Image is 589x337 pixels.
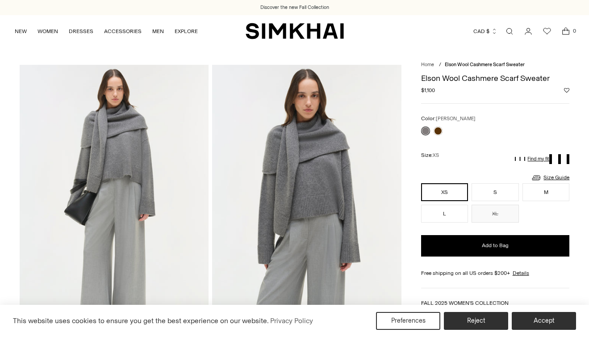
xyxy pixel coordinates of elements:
span: This website uses cookies to ensure you get the best experience on our website. [13,316,269,325]
a: Home [421,62,434,67]
button: M [522,183,570,201]
a: Wishlist [538,22,556,40]
a: Privacy Policy (opens in a new tab) [269,314,314,328]
a: Open search modal [501,22,518,40]
span: $1,100 [421,86,435,94]
button: Preferences [376,312,440,330]
button: CAD $ [473,21,497,41]
button: XL [472,205,519,223]
a: EXPLORE [175,21,198,41]
label: Color: [421,114,476,123]
span: Add to Bag [482,242,509,249]
span: [PERSON_NAME] [436,116,476,122]
span: 0 [570,27,578,35]
button: Add to Wishlist [564,88,569,93]
a: Details [513,269,529,277]
a: Discover the new Fall Collection [260,4,329,11]
button: S [472,183,519,201]
a: MEN [152,21,164,41]
a: Open cart modal [557,22,575,40]
button: XS [421,183,468,201]
a: SIMKHAI [246,22,344,40]
button: Accept [512,312,576,330]
span: Elson Wool Cashmere Scarf Sweater [445,62,525,67]
button: Reject [444,312,508,330]
a: Go to the account page [519,22,537,40]
span: XS [433,152,439,158]
a: FALL 2025 WOMEN'S COLLECTION [421,300,509,306]
a: NEW [15,21,27,41]
a: DRESSES [69,21,93,41]
div: Free shipping on all US orders $200+ [421,269,570,277]
a: Size Guide [531,172,569,183]
nav: breadcrumbs [421,61,570,69]
div: / [439,61,441,69]
a: WOMEN [38,21,58,41]
button: Add to Bag [421,235,570,257]
label: Size: [421,151,439,160]
h1: Elson Wool Cashmere Scarf Sweater [421,74,570,82]
a: ACCESSORIES [104,21,142,41]
button: L [421,205,468,223]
